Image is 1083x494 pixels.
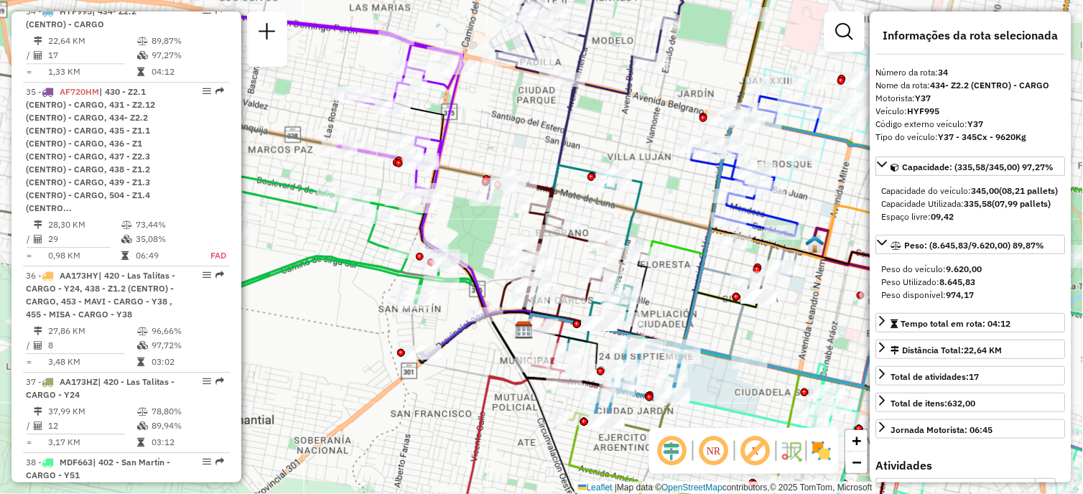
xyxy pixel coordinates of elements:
i: % de utilização do peso [137,37,148,45]
td: 8 [47,338,136,353]
a: Jornada Motorista: 06:45 [876,419,1066,439]
div: Map data © contributors,© 2025 TomTom, Microsoft [575,482,876,494]
strong: 632,00 [948,398,976,409]
td: 96,66% [151,324,223,338]
span: AA173HY [60,270,98,281]
span: Ocultar NR [697,434,731,468]
td: 97,27% [151,48,223,62]
td: 06:49 [135,248,195,263]
strong: 17 [970,371,980,382]
td: = [26,355,33,369]
span: HYF995 [60,6,92,17]
span: | 430 - Z2.1 (CENTRO) - CARGO, 431 - Z2.12 (CENTRO) - CARGO, 434- Z2.2 (CENTRO) - CARGO, 435 - Z1... [26,86,155,213]
div: Peso disponível: [882,289,1060,302]
td: 17 [47,48,136,62]
a: Distância Total:22,64 KM [876,340,1066,359]
em: Rota exportada [215,87,224,95]
td: 0,98 KM [47,248,121,263]
td: 27,86 KM [47,324,136,338]
em: Opções [203,457,211,466]
div: Nome da rota: [876,79,1066,92]
i: Total de Atividades [34,51,42,60]
div: Peso Utilizado: [882,276,1060,289]
img: Exibir/Ocultar setores [810,439,833,462]
div: Jornada Motorista: 06:45 [891,424,993,437]
td: 89,94% [151,419,223,433]
div: Capacidade Utilizada: [882,197,1060,210]
i: % de utilização do peso [137,327,148,335]
i: Distância Total [34,407,42,416]
em: Opções [203,87,211,95]
img: Fluxo de ruas [780,439,803,462]
img: SAZ AR Tucuman [515,321,534,340]
span: + [852,432,862,449]
i: % de utilização da cubagem [121,235,132,243]
td: 04:12 [151,65,223,79]
i: Distância Total [34,37,42,45]
a: OpenStreetMap [662,483,723,493]
span: 34 - [26,6,136,29]
span: − [852,453,862,471]
i: Distância Total [34,327,42,335]
span: Ocultar deslocamento [655,434,689,468]
td: / [26,419,33,433]
a: Peso: (8.645,83/9.620,00) 89,87% [876,235,1066,254]
div: Código externo veículo: [876,118,1066,131]
strong: 335,58 [965,198,993,209]
strong: 434- Z2.2 (CENTRO) - CARGO [931,80,1050,90]
div: Motorista: [876,92,1066,105]
a: Capacidade: (335,58/345,00) 97,27% [876,157,1066,176]
td: 89,87% [151,34,223,48]
strong: Y37 - 345Cx - 9620Kg [939,131,1027,142]
span: Peso: (8.645,83/9.620,00) 89,87% [905,240,1045,251]
td: 29 [47,232,121,246]
i: Tempo total em rota [137,358,144,366]
strong: (07,99 pallets) [993,198,1051,209]
i: Total de Atividades [34,421,42,430]
td: 03:02 [151,355,223,369]
strong: 09,42 [931,211,954,222]
div: Total de itens: [891,397,976,410]
span: | [615,483,617,493]
i: Tempo total em rota [121,251,129,260]
span: | 402 - San Martín - CARGO - Y51 [26,457,170,480]
strong: 974,17 [947,289,975,300]
span: 38 - [26,457,170,480]
div: Espaço livre: [882,210,1060,223]
h4: Informações da rota selecionada [876,29,1066,42]
td: 35,08% [135,232,195,246]
div: Capacidade do veículo: [882,185,1060,197]
i: % de utilização do peso [137,407,148,416]
td: 22,64 KM [47,34,136,48]
h4: Atividades [876,459,1066,472]
td: 3,17 KM [47,435,136,449]
td: / [26,232,33,246]
td: = [26,435,33,449]
td: 3,48 KM [47,355,136,369]
a: Total de atividades:17 [876,366,1066,386]
i: % de utilização da cubagem [137,421,148,430]
span: Tempo total em rota: 04:12 [901,318,1011,329]
a: Leaflet [578,483,613,493]
span: 37 - [26,376,175,400]
i: Distância Total [34,220,42,229]
span: Exibir rótulo [738,434,773,468]
strong: 34 [939,67,949,78]
span: | 434- Z2.2 (CENTRO) - CARGO [26,6,136,29]
strong: Y37 [968,118,984,129]
strong: 9.620,00 [947,264,982,274]
a: Zoom out [846,452,868,473]
span: 36 - [26,270,175,320]
td: 28,30 KM [47,218,121,232]
em: Opções [203,377,211,386]
div: Tipo do veículo: [876,131,1066,144]
span: Peso do veículo: [882,264,982,274]
td: 37,99 KM [47,404,136,419]
div: Capacidade: (335,58/345,00) 97,27% [876,179,1066,229]
em: Rota exportada [215,377,224,386]
i: Tempo total em rota [137,438,144,447]
a: Exibir filtros [830,17,859,46]
span: AA173HZ [60,376,98,387]
i: Total de Atividades [34,235,42,243]
td: / [26,338,33,353]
